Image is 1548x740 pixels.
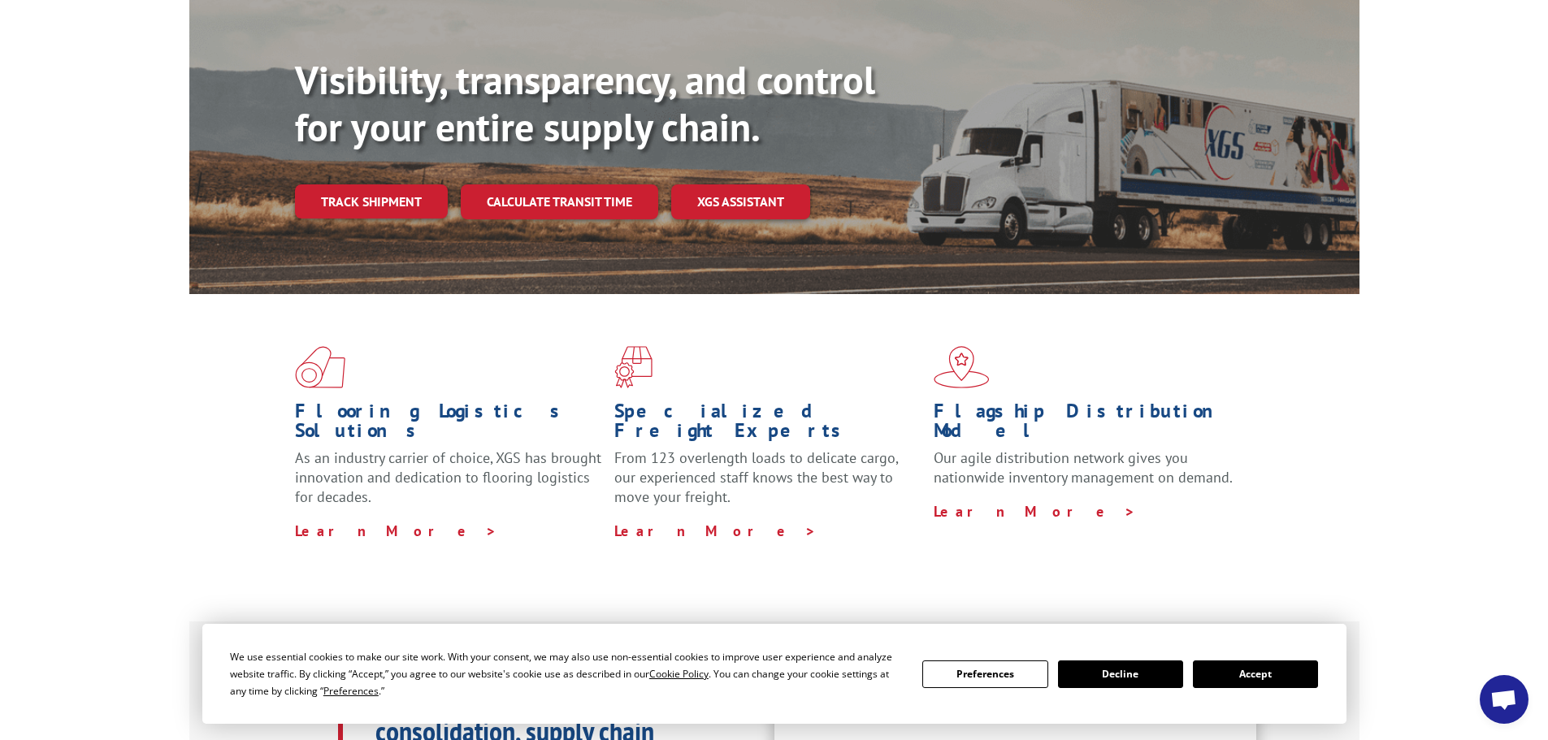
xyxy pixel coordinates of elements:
a: Learn More > [614,521,817,540]
img: xgs-icon-focused-on-flooring-red [614,346,653,388]
a: Open chat [1480,675,1528,724]
div: We use essential cookies to make our site work. With your consent, we may also use non-essential ... [230,648,903,699]
h1: Specialized Freight Experts [614,401,921,448]
button: Accept [1193,660,1318,688]
h1: Flooring Logistics Solutions [295,401,602,448]
a: XGS ASSISTANT [671,184,810,219]
a: Track shipment [295,184,448,219]
a: Calculate transit time [461,184,658,219]
a: Learn More > [295,521,497,540]
button: Decline [1058,660,1183,688]
img: xgs-icon-flagship-distribution-model-red [934,346,990,388]
h1: Flagship Distribution Model [934,401,1241,448]
span: As an industry carrier of choice, XGS has brought innovation and dedication to flooring logistics... [295,448,601,506]
button: Preferences [922,660,1047,688]
b: Visibility, transparency, and control for your entire supply chain. [295,54,875,152]
p: From 123 overlength loads to delicate cargo, our experienced staff knows the best way to move you... [614,448,921,521]
a: Learn More > [934,502,1136,521]
span: Our agile distribution network gives you nationwide inventory management on demand. [934,448,1233,487]
span: Preferences [323,684,379,698]
img: xgs-icon-total-supply-chain-intelligence-red [295,346,345,388]
div: Cookie Consent Prompt [202,624,1346,724]
span: Cookie Policy [649,667,709,681]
